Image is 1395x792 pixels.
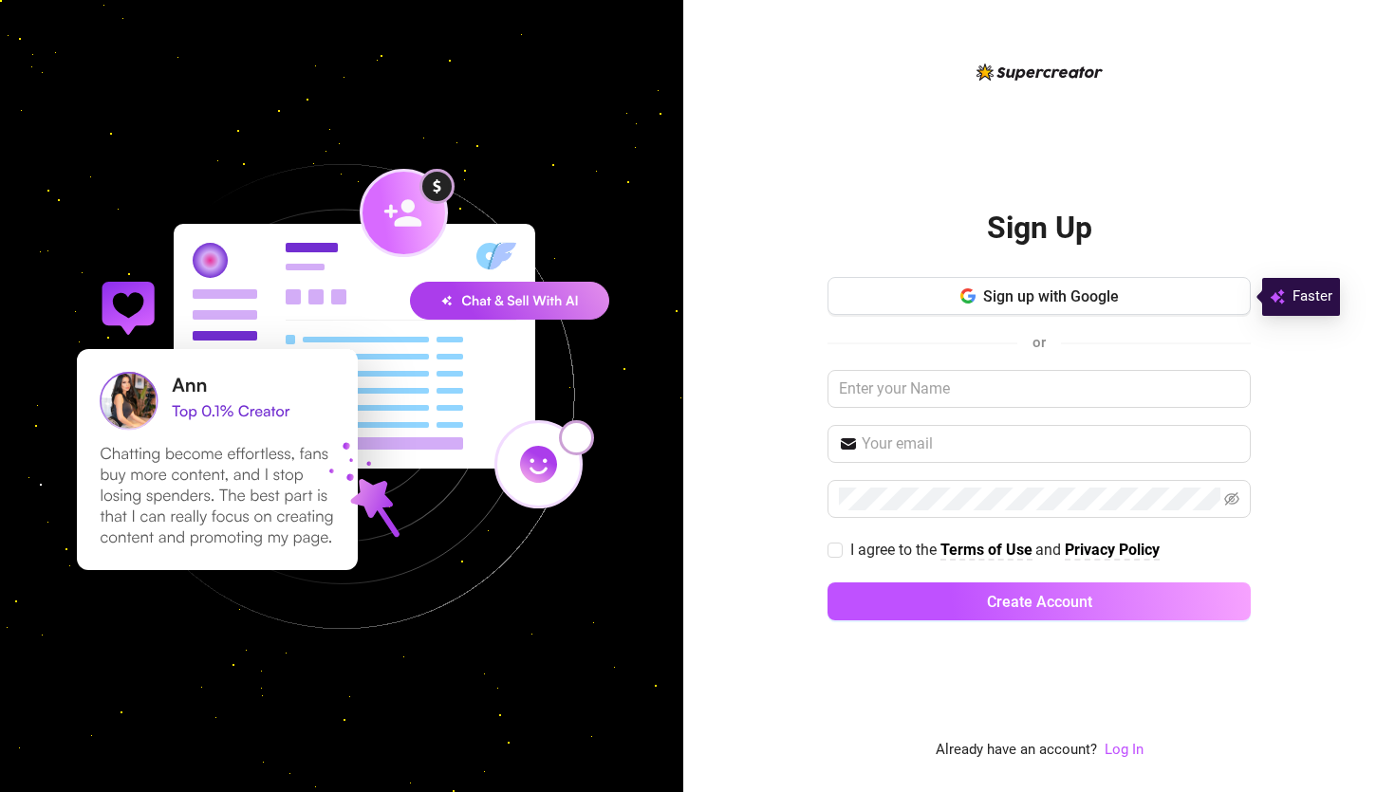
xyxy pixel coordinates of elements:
[936,739,1097,762] span: Already have an account?
[13,68,670,725] img: signup-background-D0MIrEPF.svg
[976,64,1103,81] img: logo-BBDzfeDw.svg
[828,582,1251,620] button: Create Account
[1105,741,1144,758] a: Log In
[940,541,1032,561] a: Terms of Use
[1293,285,1332,308] span: Faster
[1224,491,1239,507] span: eye-invisible
[850,541,940,559] span: I agree to the
[983,287,1119,305] span: Sign up with Google
[940,541,1032,559] strong: Terms of Use
[987,209,1092,248] h2: Sign Up
[987,593,1092,611] span: Create Account
[828,370,1251,408] input: Enter your Name
[1065,541,1160,559] strong: Privacy Policy
[1065,541,1160,561] a: Privacy Policy
[828,277,1251,315] button: Sign up with Google
[1270,285,1285,308] img: svg%3e
[1105,739,1144,762] a: Log In
[862,433,1239,455] input: Your email
[1032,334,1046,351] span: or
[1035,541,1065,559] span: and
